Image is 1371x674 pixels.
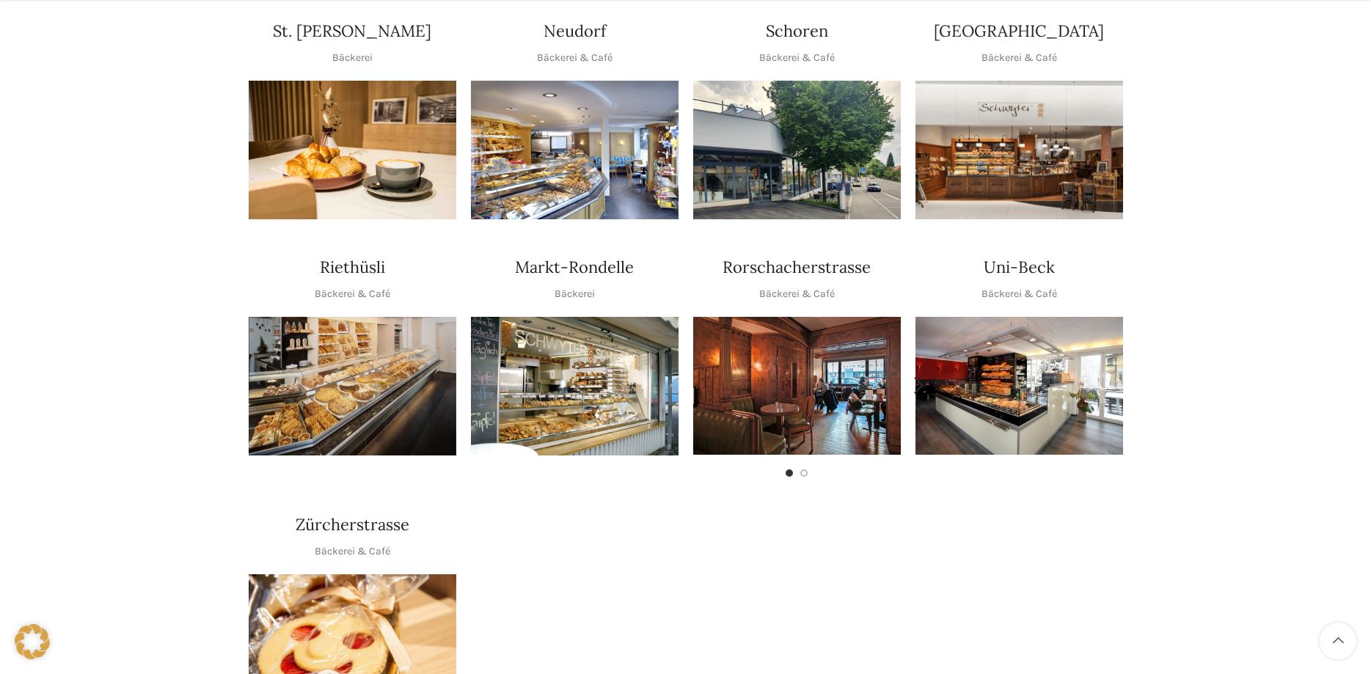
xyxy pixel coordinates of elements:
[934,20,1104,43] h4: [GEOGRAPHIC_DATA]
[901,367,937,404] div: Next slide
[915,81,1123,219] img: Schwyter-1800x900
[332,50,373,66] p: Bäckerei
[693,317,901,455] img: Rorschacherstrasse
[273,20,431,43] h4: St. [PERSON_NAME]
[471,317,679,455] div: 1 / 1
[249,81,456,219] div: 1 / 1
[915,81,1123,219] div: 1 / 1
[249,317,456,455] div: 1 / 1
[723,256,871,279] h4: Rorschacherstrasse
[249,81,456,219] img: schwyter-23
[693,317,901,455] div: 1 / 2
[1320,623,1356,659] a: Scroll to top button
[915,317,1123,455] img: rechts_09-1
[471,317,679,455] img: Rondelle_1
[555,286,595,302] p: Bäckerei
[786,469,793,477] li: Go to slide 1
[249,317,456,455] img: Riethüsli-2
[515,256,634,279] h4: Markt-Rondelle
[537,50,613,66] p: Bäckerei & Café
[766,20,828,43] h4: Schoren
[296,513,409,536] h4: Zürcherstrasse
[984,256,1055,279] h4: Uni-Beck
[981,50,1057,66] p: Bäckerei & Café
[320,256,385,279] h4: Riethüsli
[471,81,679,219] div: 1 / 1
[657,367,693,404] div: Previous slide
[759,50,835,66] p: Bäckerei & Café
[471,81,679,219] img: Neudorf_1
[315,543,390,560] p: Bäckerei & Café
[544,20,606,43] h4: Neudorf
[981,286,1057,302] p: Bäckerei & Café
[800,469,808,477] li: Go to slide 2
[693,81,901,219] img: 0842cc03-b884-43c1-a0c9-0889ef9087d6 copy
[315,286,390,302] p: Bäckerei & Café
[693,81,901,219] div: 1 / 1
[915,317,1123,455] div: 1 / 1
[759,286,835,302] p: Bäckerei & Café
